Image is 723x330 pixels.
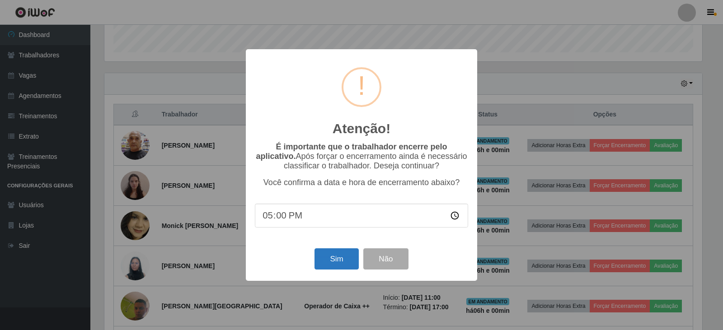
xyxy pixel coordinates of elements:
[333,121,390,137] h2: Atenção!
[256,142,447,161] b: É importante que o trabalhador encerre pelo aplicativo.
[363,248,408,270] button: Não
[255,178,468,187] p: Você confirma a data e hora de encerramento abaixo?
[255,142,468,171] p: Após forçar o encerramento ainda é necessário classificar o trabalhador. Deseja continuar?
[315,248,358,270] button: Sim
